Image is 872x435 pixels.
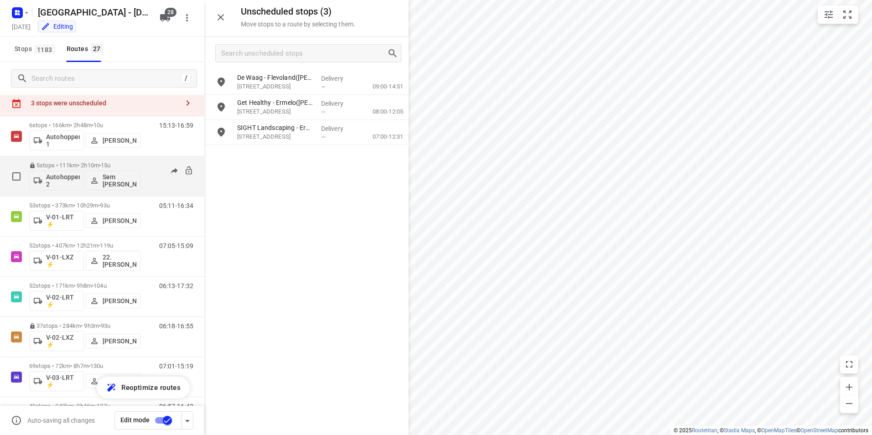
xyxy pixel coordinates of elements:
p: 37 stops • 284km • 9h3m [29,322,140,329]
span: • [98,242,100,249]
p: 22. [PERSON_NAME] [103,254,136,268]
p: V-02-LXZ ⚡ [46,334,80,348]
a: Routetitan [692,427,717,434]
p: 5 stops • 111km • 2h10m [29,162,140,169]
span: 1183 [35,45,55,54]
div: Search [387,48,401,59]
span: • [92,122,93,129]
button: Fit zoom [838,5,856,24]
p: 15:13-16:59 [159,122,193,129]
p: Get Healthy - Ermelo(Youri van de Hoef) [237,98,314,107]
p: 6 stops • 166km • 2h48m [29,122,140,129]
button: V-01-LXZ ⚡ [29,251,84,271]
p: 69 stops • 72km • 8h7m [29,362,140,369]
p: Delivery [321,124,355,133]
span: — [321,83,326,90]
li: © 2025 , © , © © contributors [674,427,868,434]
span: 27 [91,44,103,53]
p: V-02-LRT ⚡ [46,294,80,308]
span: • [88,362,90,369]
span: • [92,282,93,289]
p: [STREET_ADDRESS] [237,82,314,91]
p: 07:01-15:19 [159,362,193,370]
p: De Waag - Flevoland([PERSON_NAME]) [237,73,314,82]
p: Delivery [321,99,355,108]
p: SIGHT Landscaping - Ermelo([PERSON_NAME]) [237,123,314,132]
button: Map settings [820,5,838,24]
input: Search routes [31,72,181,86]
div: 3 stops were unscheduled [31,99,179,107]
p: 06:18-16:55 [159,322,193,330]
p: [PERSON_NAME] [103,297,136,305]
p: [STREET_ADDRESS] [237,107,314,116]
p: 07:05-15:09 [159,242,193,249]
span: • [98,202,100,209]
button: 28 [156,9,174,27]
span: Stops [15,43,57,55]
button: Autohopper 1 [29,130,84,150]
p: [PERSON_NAME] [103,337,136,345]
p: [STREET_ADDRESS] [237,132,314,141]
p: V-01-LXZ ⚡ [46,254,80,268]
span: • [99,322,101,329]
button: Unlock route [184,166,193,176]
button: V-02-LRT ⚡ [29,291,84,311]
p: V-03-LRT ⚡ [46,374,80,388]
p: Delivery [321,74,355,83]
p: 05:11-16:34 [159,202,193,209]
span: 15u [101,162,110,169]
span: • [99,162,101,169]
span: Edit mode [120,416,150,424]
div: small contained button group [818,5,858,24]
button: Autohopper 2 [29,171,84,191]
p: 09:00-14:51 [358,82,403,91]
h5: [GEOGRAPHIC_DATA] - [DATE] [34,5,152,20]
button: V-02-LXZ ⚡ [29,331,84,351]
a: OpenMapTiles [761,427,796,434]
span: — [321,109,326,115]
p: 52 stops • 407km • 12h21m [29,242,140,249]
p: 07:00-12:31 [358,132,403,141]
a: OpenStreetMap [800,427,838,434]
p: [PERSON_NAME] [103,217,136,224]
p: Autohopper 1 [46,133,80,148]
div: grid [204,70,409,434]
button: [PERSON_NAME] [86,374,140,388]
button: [PERSON_NAME] [86,133,140,148]
button: V-01-LRT ⚡ [29,211,84,231]
span: 119u [100,242,113,249]
p: 06:13-17:32 [159,282,193,290]
button: [PERSON_NAME] [86,334,140,348]
span: 127u [97,403,110,409]
div: Driver app settings [182,414,193,426]
span: 28 [165,8,176,17]
button: [PERSON_NAME] [86,213,140,228]
button: 22. [PERSON_NAME] [86,251,140,271]
p: [PERSON_NAME] [103,137,136,144]
span: — [321,134,326,140]
p: 08:00-12:05 [358,107,403,116]
span: • [95,403,97,409]
p: V-01-LRT ⚡ [46,213,80,228]
span: 104u [93,282,107,289]
p: 06:57-16:43 [159,403,193,410]
span: 10u [93,122,103,129]
span: Reoptimize routes [121,382,181,394]
span: 130u [90,362,104,369]
p: 52 stops • 171km • 9h8m [29,282,140,289]
span: 93u [101,322,110,329]
p: 53 stops • 373km • 10h29m [29,202,140,209]
p: Sem [PERSON_NAME] [103,173,136,188]
a: Stadia Maps [724,427,755,434]
span: Select [7,167,26,186]
h5: Project date [8,21,34,32]
div: Routes [67,43,106,55]
button: Reoptimize routes [97,377,190,399]
button: [PERSON_NAME] [86,294,140,308]
p: Autohopper 2 [46,173,80,188]
div: / [181,73,191,83]
p: Move stops to a route by selecting them. [241,21,355,28]
input: Search unscheduled stops [221,47,387,61]
button: V-03-LRT ⚡ [29,371,84,391]
p: Auto-saving all changes [27,417,95,424]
